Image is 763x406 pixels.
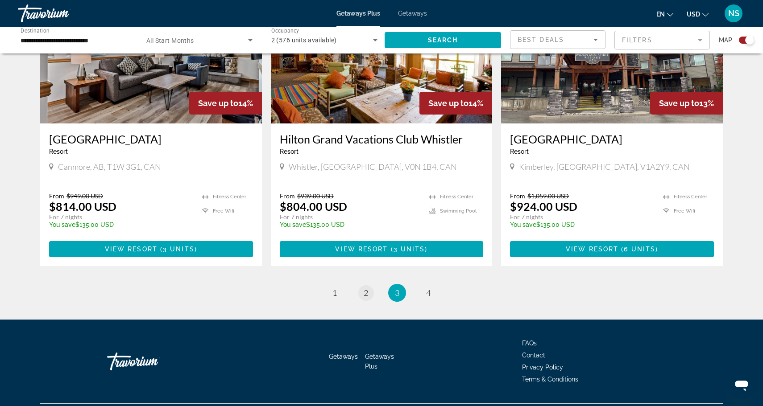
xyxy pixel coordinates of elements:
a: Getaways [329,353,358,360]
span: You save [510,221,536,228]
span: 1 [332,288,337,298]
a: Getaways Plus [365,353,394,370]
span: NS [728,9,739,18]
span: ( ) [158,246,197,253]
span: ( ) [618,246,658,253]
span: Fitness Center [213,194,246,200]
a: [GEOGRAPHIC_DATA] [510,132,714,146]
span: Swimming Pool [440,208,477,214]
span: From [510,192,525,200]
span: Kimberley, [GEOGRAPHIC_DATA], V1A2Y9, CAN [519,162,690,172]
nav: Pagination [40,284,723,302]
span: From [49,192,64,200]
span: Resort [510,148,529,155]
span: You save [49,221,75,228]
span: en [656,11,665,18]
p: $135.00 USD [280,221,421,228]
p: For 7 nights [280,213,421,221]
span: Fitness Center [440,194,473,200]
a: Terms & Conditions [522,376,578,383]
p: $814.00 USD [49,200,116,213]
div: 13% [650,92,723,115]
p: $135.00 USD [49,221,193,228]
span: Save up to [428,98,469,108]
p: $804.00 USD [280,200,347,213]
span: Save up to [659,98,699,108]
span: Free Wifi [213,208,234,214]
span: USD [687,11,700,18]
span: $1,059.00 USD [527,192,569,200]
span: Resort [280,148,299,155]
span: You save [280,221,306,228]
mat-select: Sort by [518,34,598,45]
span: Search [428,37,458,44]
p: For 7 nights [49,213,193,221]
span: View Resort [566,246,618,253]
span: Canmore, AB, T1W 3G1, CAN [58,162,161,172]
a: Hilton Grand Vacations Club Whistler [280,132,484,146]
a: Travorium [18,2,107,25]
button: View Resort(6 units) [510,241,714,257]
a: [GEOGRAPHIC_DATA] [49,132,253,146]
a: Contact [522,352,545,359]
span: From [280,192,295,200]
span: 3 units [163,246,195,253]
span: $939.00 USD [297,192,334,200]
span: Free Wifi [674,208,695,214]
span: All Start Months [146,37,194,44]
span: View Resort [105,246,158,253]
p: $135.00 USD [510,221,654,228]
span: Whistler, [GEOGRAPHIC_DATA], V0N 1B4, CAN [289,162,457,172]
div: 14% [189,92,262,115]
span: View Resort [335,246,388,253]
span: $949.00 USD [66,192,103,200]
button: View Resort(3 units) [280,241,484,257]
button: View Resort(3 units) [49,241,253,257]
span: 6 units [624,246,655,253]
button: Change currency [687,8,709,21]
span: Best Deals [518,36,564,43]
a: Getaways Plus [336,10,380,17]
a: FAQs [522,340,537,347]
button: Search [385,32,501,48]
span: 4 [426,288,431,298]
span: Occupancy [271,28,299,34]
span: 3 units [394,246,425,253]
button: User Menu [722,4,745,23]
span: 2 (576 units available) [271,37,337,44]
span: 2 [364,288,368,298]
p: $924.00 USD [510,200,577,213]
span: Save up to [198,98,238,108]
button: Filter [614,30,710,50]
iframe: Кнопка для запуску вікна повідомлень [727,370,756,399]
a: Travorium [107,348,196,375]
span: ( ) [388,246,428,253]
button: Change language [656,8,673,21]
a: Getaways [398,10,427,17]
div: 14% [419,92,492,115]
span: Resort [49,148,68,155]
span: Destination [21,27,50,33]
p: For 7 nights [510,213,654,221]
span: 3 [395,288,399,298]
a: Privacy Policy [522,364,563,371]
span: Fitness Center [674,194,707,200]
span: Map [719,34,732,46]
